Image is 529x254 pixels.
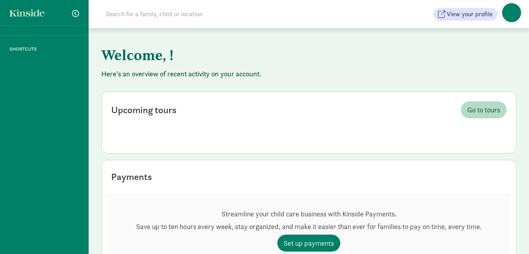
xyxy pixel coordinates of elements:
h1: Welcome, ! [101,41,493,69]
div: Payments [111,170,152,184]
span: Go to tours [467,104,500,115]
div: Upcoming tours [111,103,176,117]
p: Streamline your child care business with Kinside Payments. [136,209,482,219]
span: Set up payments [284,238,334,248]
button: View your profile [433,8,497,21]
a: Go to tours [461,101,506,118]
p: Save up to ten hours every week, stay organized, and make it easier than ever for families to pay... [136,222,482,231]
p: Here's an overview of recent activity on your account. [101,69,516,79]
a: Set up payments [277,235,340,252]
input: Search for a family, child or location [101,6,323,22]
span: View your profile [447,9,493,19]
